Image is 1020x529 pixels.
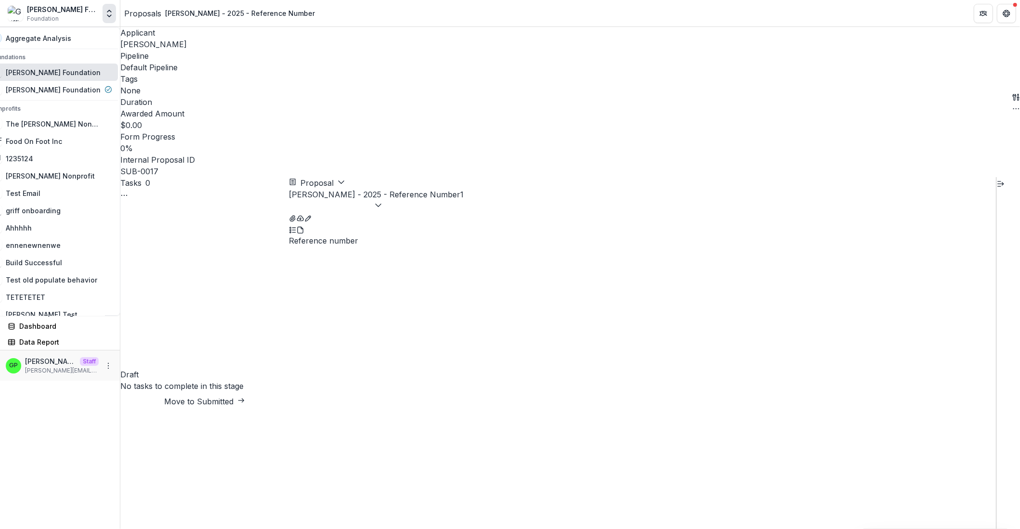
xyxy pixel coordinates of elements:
button: More [103,360,114,372]
p: Pipeline [120,50,195,62]
h5: No tasks to complete in this stage [120,380,289,392]
h3: Tasks [120,177,142,189]
a: Data Report [4,334,116,350]
button: Move to Submitted [120,396,289,407]
p: Staff [80,357,99,366]
p: [PERSON_NAME] [25,356,76,366]
button: Edit as form [304,212,312,223]
button: Partners [974,4,993,23]
p: Awarded Amount [120,108,195,119]
p: Reference number [289,235,996,246]
p: Default Pipeline [120,62,178,73]
button: Get Help [997,4,1016,23]
span: Foundation [27,14,59,23]
div: [PERSON_NAME] - 2025 - Reference Number [165,8,315,18]
p: Form Progress [120,131,195,142]
span: 0 [145,178,150,188]
img: Griffin Foundation [8,6,23,21]
span: [PERSON_NAME] - 2025 - Reference Number [289,190,460,199]
p: Applicant [120,27,195,39]
button: Open entity switcher [103,4,116,23]
button: View Attached Files [289,212,297,223]
span: 1 [460,190,464,199]
p: Internal Proposal ID [120,154,195,166]
button: [PERSON_NAME] - 2025 - Reference Number1 [289,189,464,212]
nav: breadcrumb [124,6,319,20]
div: [PERSON_NAME] Foundation [27,4,99,14]
p: $0.00 [120,119,142,131]
p: 0 % [120,142,133,154]
a: Proposals [124,8,161,19]
div: Data Report [19,337,108,347]
p: Tags [120,73,195,85]
p: None [120,85,141,96]
button: PDF view [297,223,304,235]
button: Proposal [289,177,345,189]
a: [PERSON_NAME] [120,39,187,49]
button: Toggle View Cancelled Tasks [120,189,128,200]
p: SUB-0017 [120,166,158,177]
button: Plaintext view [289,223,297,235]
p: [PERSON_NAME][EMAIL_ADDRESS][DOMAIN_NAME] [25,366,99,375]
h4: Draft [120,369,289,380]
div: Dashboard [19,321,108,331]
div: Griffin Perry [9,362,18,369]
button: Expand right [997,177,1005,189]
span: Proposal [300,178,334,188]
p: Duration [120,96,195,108]
a: Dashboard [4,318,116,334]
